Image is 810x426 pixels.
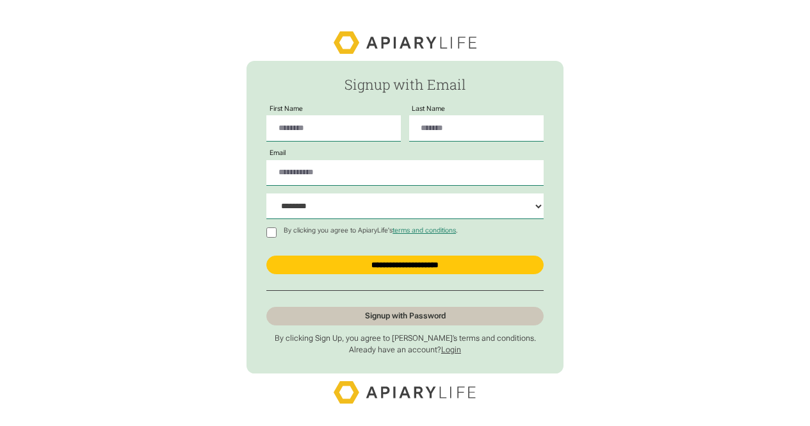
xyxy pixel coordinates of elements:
form: Passwordless Signup [247,61,563,373]
a: Signup with Password [266,307,544,326]
a: Login [441,345,461,354]
label: First Name [266,105,306,113]
p: Already have an account? [266,345,544,355]
label: Last Name [409,105,449,113]
label: Email [266,149,289,157]
p: By clicking Sign Up, you agree to [PERSON_NAME]’s terms and conditions. [266,334,544,343]
h2: Signup with Email [266,77,544,92]
p: By clicking you agree to ApiaryLife's . [281,227,462,234]
a: terms and conditions [393,226,456,234]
